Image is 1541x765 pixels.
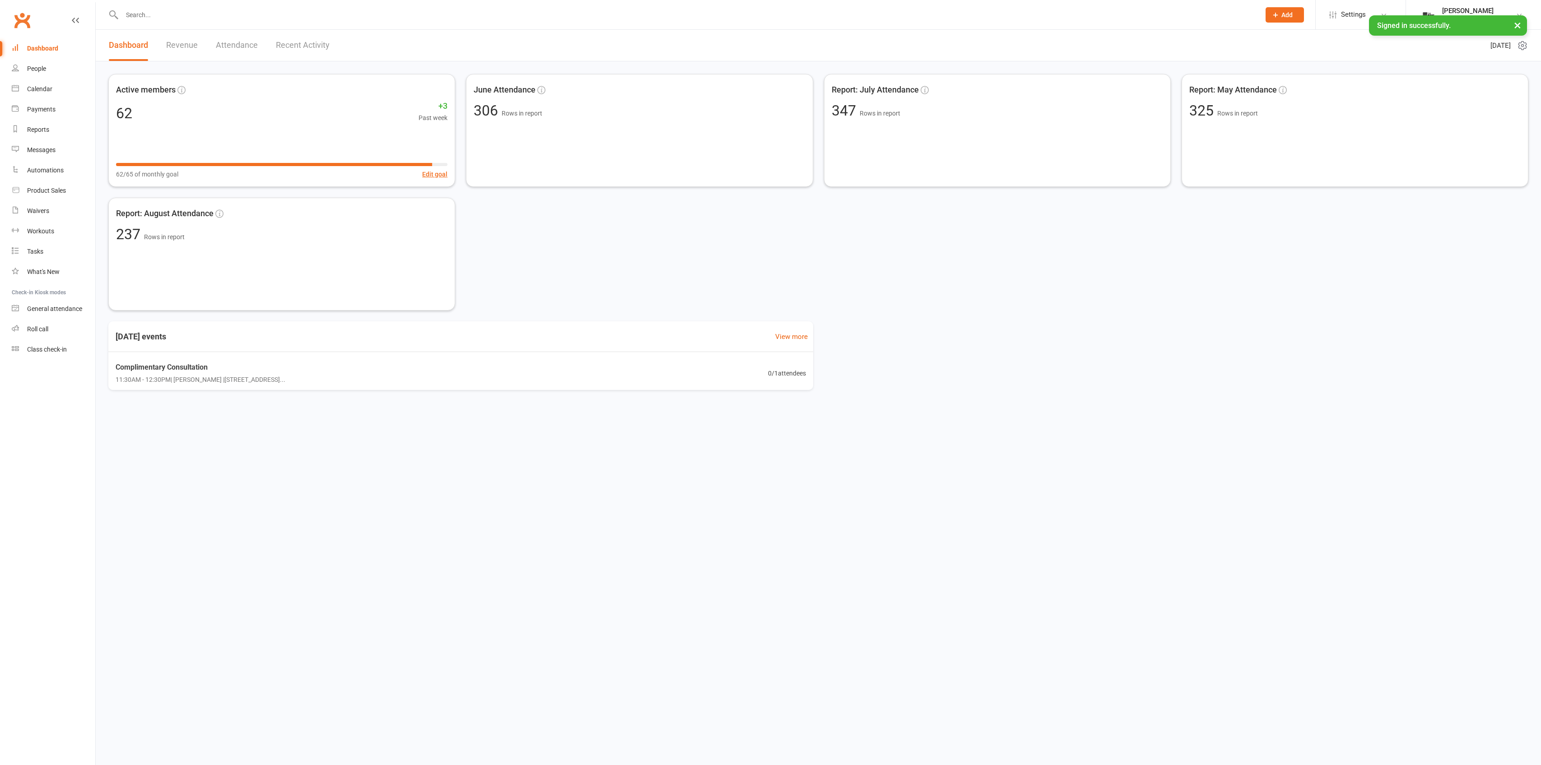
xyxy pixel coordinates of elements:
a: Automations [12,160,95,181]
span: Report: July Attendance [832,83,919,97]
a: Attendance [216,30,258,61]
span: Report: August Attendance [116,207,214,220]
span: 306 [474,102,502,119]
div: General attendance [27,305,82,312]
span: 237 [116,226,144,243]
span: Add [1281,11,1293,19]
span: 0 / 1 attendees [768,368,806,378]
div: 62 [116,106,132,121]
div: Class check-in [27,346,67,353]
a: What's New [12,262,95,282]
span: [DATE] [1490,40,1511,51]
span: Settings [1341,5,1366,25]
div: People [27,65,46,72]
a: Clubworx [11,9,33,32]
span: Complimentary Consultation [116,362,285,373]
span: Signed in successfully. [1377,21,1451,30]
a: Tasks [12,241,95,262]
a: View more [775,331,808,342]
div: The Weight Rm [1442,15,1494,23]
span: 11:30AM - 12:30PM | [PERSON_NAME] | [STREET_ADDRESS]... [116,375,285,385]
input: Search... [119,9,1254,21]
span: Past week [419,113,447,123]
div: Dashboard [27,45,58,52]
div: Tasks [27,248,43,255]
a: Dashboard [12,38,95,59]
a: Calendar [12,79,95,99]
div: Waivers [27,207,49,214]
img: thumb_image1749576563.png [1420,6,1438,24]
a: Class kiosk mode [12,339,95,360]
span: Active members [116,83,176,97]
div: What's New [27,268,60,275]
div: Calendar [27,85,52,93]
span: 325 [1189,102,1217,119]
a: Payments [12,99,95,120]
div: Payments [27,106,56,113]
a: Workouts [12,221,95,241]
button: × [1509,15,1526,35]
div: [PERSON_NAME] [1442,7,1494,15]
span: 347 [832,102,860,119]
div: Product Sales [27,187,66,194]
a: Messages [12,140,95,160]
button: Edit goal [422,169,447,179]
a: Dashboard [109,30,148,61]
span: +3 [419,100,447,113]
a: Roll call [12,319,95,339]
div: Roll call [27,325,48,333]
div: Reports [27,126,49,133]
span: 62/65 of monthly goal [116,169,178,179]
div: Messages [27,146,56,153]
a: General attendance kiosk mode [12,299,95,319]
span: Rows in report [144,233,185,241]
a: Recent Activity [276,30,330,61]
div: Workouts [27,227,54,235]
span: Report: May Attendance [1189,83,1277,97]
span: Rows in report [860,110,900,117]
span: Rows in report [1217,110,1258,117]
span: June Attendance [474,83,535,97]
a: Revenue [166,30,198,61]
a: People [12,59,95,79]
h3: [DATE] events [108,329,173,345]
a: Waivers [12,201,95,221]
a: Product Sales [12,181,95,201]
button: Add [1266,7,1304,23]
div: Automations [27,167,64,174]
a: Reports [12,120,95,140]
span: Rows in report [502,110,542,117]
